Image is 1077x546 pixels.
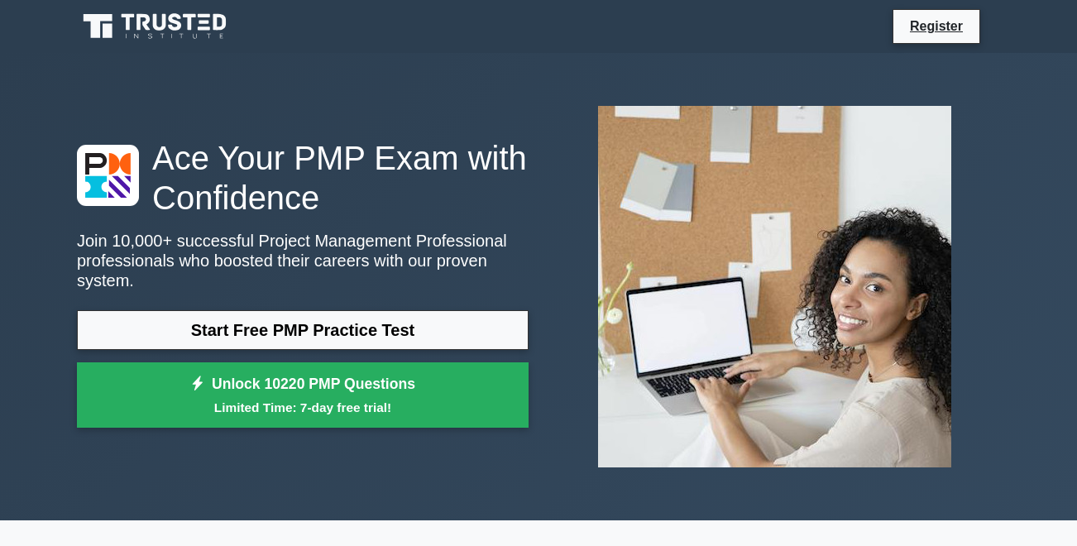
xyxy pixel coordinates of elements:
[77,362,529,429] a: Unlock 10220 PMP QuestionsLimited Time: 7-day free trial!
[77,231,529,290] p: Join 10,000+ successful Project Management Professional professionals who boosted their careers w...
[77,138,529,218] h1: Ace Your PMP Exam with Confidence
[77,310,529,350] a: Start Free PMP Practice Test
[900,16,973,36] a: Register
[98,398,508,417] small: Limited Time: 7-day free trial!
